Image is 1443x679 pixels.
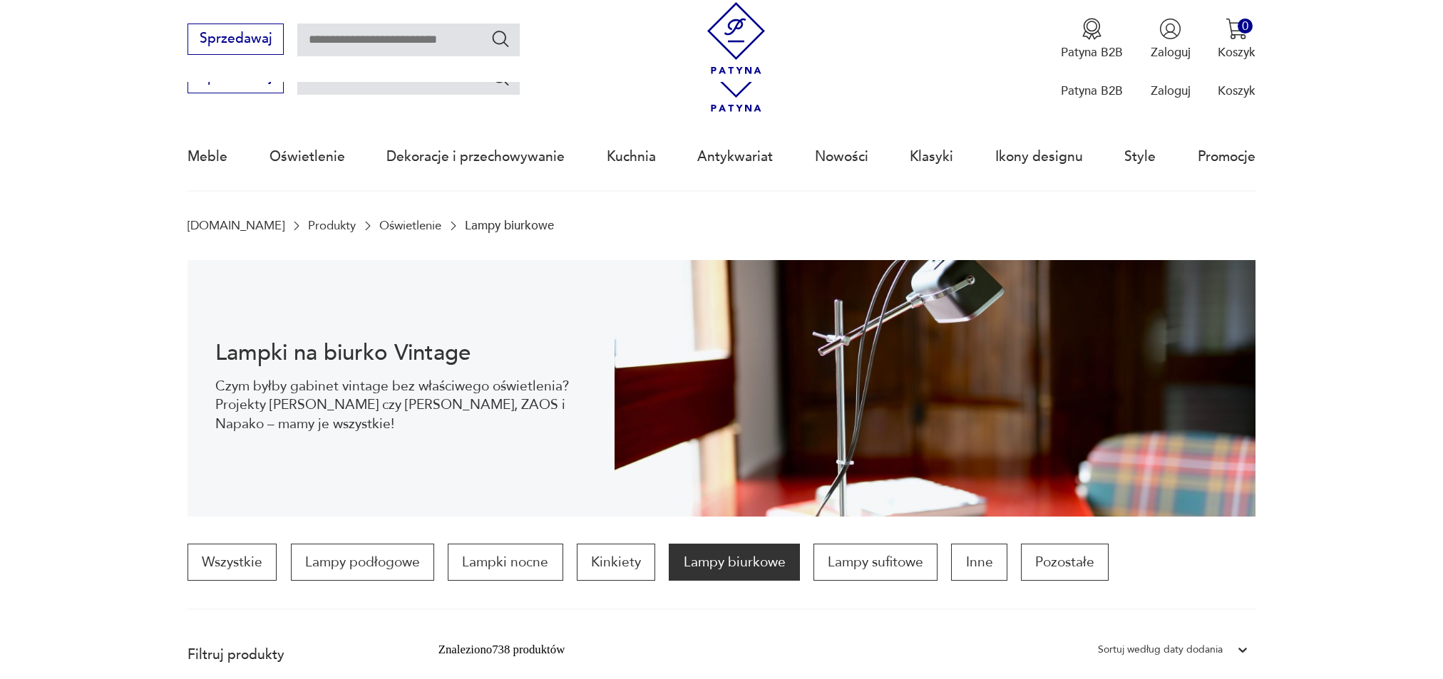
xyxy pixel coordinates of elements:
[697,124,773,190] a: Antykwariat
[1151,83,1191,99] p: Zaloguj
[1061,18,1123,61] a: Ikona medaluPatyna B2B
[188,34,284,46] a: Sprzedawaj
[308,219,356,232] a: Produkty
[1226,18,1248,40] img: Ikona koszyka
[1061,44,1123,61] p: Patyna B2B
[465,219,554,232] p: Lampy biurkowe
[1081,18,1103,40] img: Ikona medalu
[1238,19,1253,33] div: 0
[995,124,1083,190] a: Ikony designu
[379,219,441,232] a: Oświetlenie
[1098,641,1223,659] div: Sortuj według daty dodania
[1151,18,1191,61] button: Zaloguj
[215,377,587,433] p: Czym byłby gabinet vintage bez właściwego oświetlenia? Projekty [PERSON_NAME] czy [PERSON_NAME], ...
[448,544,563,581] a: Lampki nocne
[291,544,434,581] a: Lampy podłogowe
[188,544,277,581] a: Wszystkie
[577,544,655,581] a: Kinkiety
[1061,83,1123,99] p: Patyna B2B
[607,124,656,190] a: Kuchnia
[1218,83,1255,99] p: Koszyk
[188,219,284,232] a: [DOMAIN_NAME]
[438,641,565,659] div: Znaleziono 738 produktów
[1159,18,1181,40] img: Ikonka użytkownika
[1124,124,1156,190] a: Style
[615,260,1255,517] img: 59de657ae7cec28172f985f34cc39cd0.jpg
[1218,18,1255,61] button: 0Koszyk
[188,24,284,55] button: Sprzedawaj
[1218,44,1255,61] p: Koszyk
[669,544,799,581] a: Lampy biurkowe
[1151,44,1191,61] p: Zaloguj
[188,646,397,664] p: Filtruj produkty
[188,124,227,190] a: Meble
[700,2,772,74] img: Patyna - sklep z meblami i dekoracjami vintage
[951,544,1007,581] a: Inne
[386,124,565,190] a: Dekoracje i przechowywanie
[215,343,587,363] h1: Lampki na biurko Vintage
[269,124,345,190] a: Oświetlenie
[491,28,511,49] button: Szukaj
[1198,124,1255,190] a: Promocje
[813,544,938,581] a: Lampy sufitowe
[910,124,953,190] a: Klasyki
[1061,18,1123,61] button: Patyna B2B
[188,73,284,84] a: Sprzedawaj
[491,67,511,88] button: Szukaj
[1021,544,1109,581] a: Pozostałe
[815,124,868,190] a: Nowości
